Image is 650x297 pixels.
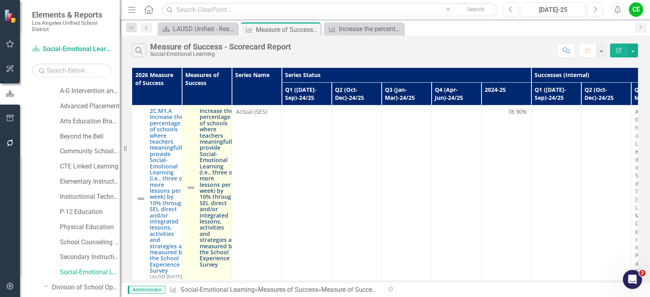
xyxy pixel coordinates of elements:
button: Search [456,4,495,15]
input: Search ClearPoint... [162,3,497,17]
span: LAUSD [DATE]-[DATE] Strategic Plan [150,273,184,290]
a: Elementary Instruction [60,177,120,186]
a: Instructional Technology Initiative [60,192,120,202]
a: 2C.M1.A Increase the percentage of schools where teachers meaningfully provide Social-Emotional L... [150,108,185,274]
iframe: Intercom live chat [623,270,642,289]
a: LAUSD Unified - Ready for the World [160,24,236,34]
div: » » [169,285,379,295]
a: Increase the percentage of schools where teachers meaningfully provide Social-Emotional Learning ... [200,108,235,267]
a: Secondary Instruction [60,253,120,262]
span: Administrator [128,286,165,294]
button: CE [629,2,643,17]
a: P-12 Education [60,208,120,217]
a: Beyond the Bell [60,132,120,141]
div: Social-Emotional Learning [150,51,291,57]
div: Measure of Success - Scorecard Report [321,286,432,293]
a: School Counseling Services [60,238,120,247]
img: ClearPoint Strategy [4,9,18,23]
div: Measure of Success - Scorecard Report [256,25,319,35]
a: Social-Emotional Learning [60,268,120,277]
a: Community Schools Initiative [60,147,120,156]
span: 2 [639,270,646,276]
span: Actual (SES) [236,108,277,116]
a: Social-Emotional Learning [32,45,112,54]
input: Search Below... [32,63,112,77]
span: 78.90% [508,108,527,116]
div: [DATE]-25 [523,5,583,15]
a: Arts Education Branch [60,117,120,126]
img: Not Defined [186,183,196,192]
div: Measure of Success - Scorecard Report [150,42,291,51]
a: Advanced Placement [60,102,120,111]
span: Search [467,6,484,12]
span: Elements & Reports [32,10,112,20]
a: Measures of Success [258,286,318,293]
img: Not Defined [136,194,146,204]
div: LAUSD Unified - Ready for the World [173,24,236,34]
a: Physical Education [60,223,120,232]
button: [DATE]-25 [521,2,586,17]
div: Increase the percentage of teachers that integrate Social-Emotional Learning into their practice ... [339,24,402,34]
a: CTE Linked Learning [60,162,120,171]
a: A-G Intervention and Support [60,87,120,96]
a: Social-Emotional Learning [180,286,255,293]
small: Los Angeles Unified School District [32,20,112,33]
a: Division of School Operations [52,283,120,292]
a: Increase the percentage of teachers that integrate Social-Emotional Learning into their practice ... [326,24,402,34]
